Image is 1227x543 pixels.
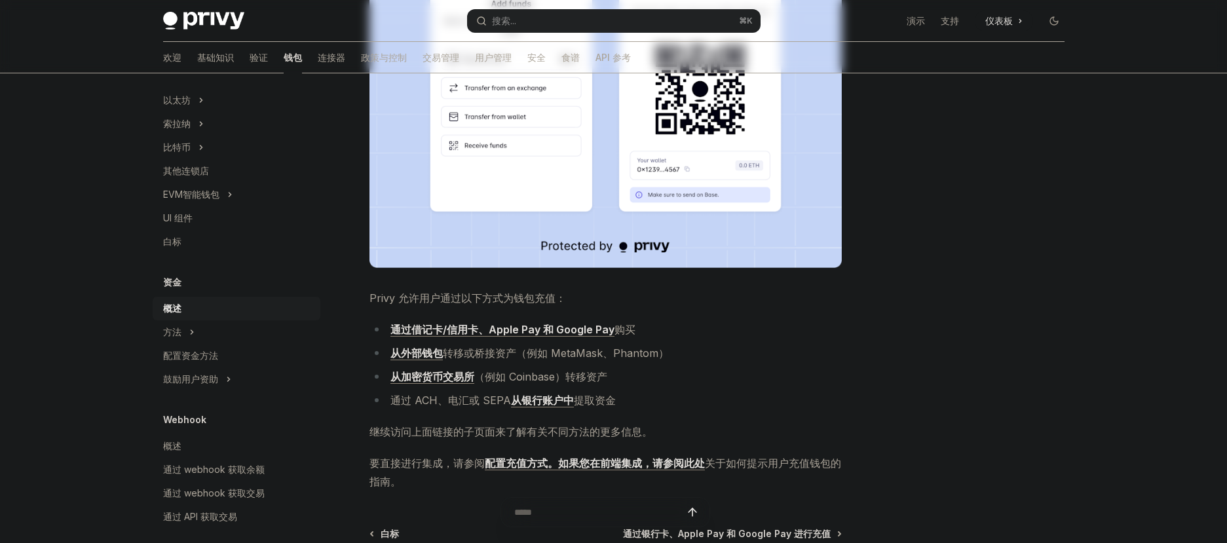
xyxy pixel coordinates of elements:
font: 通过借记卡/信用卡、Apple Pay 和 Google Pay [390,323,614,336]
font: 安全 [527,52,546,63]
font: 继续访问上面链接的子页面来了解有关不同方法的更多信息。 [369,425,652,438]
a: 安全 [527,42,546,73]
font: UI 组件 [163,212,193,223]
font: 转移资产 [565,370,607,383]
button: 搜索...⌘K [467,9,761,33]
a: 配置充值方式。如果您在前端集成，请参阅 [485,457,684,470]
font: （例如 MetaMask、Phantom） [516,346,669,360]
font: 交易管理 [423,52,459,63]
a: 基础知识 [197,42,234,73]
font: 转移或桥接资产 [443,346,516,360]
a: 概述 [153,434,320,458]
font: 搜索... [492,15,516,26]
font: 要直接进行集成，请参阅 [369,457,485,470]
font: 白标 [163,236,181,247]
font: 鼓励用户资助 [163,373,218,384]
a: API 参考 [595,42,631,73]
a: 通过 API 获取交易 [153,505,320,529]
font: ⌘ [739,16,747,26]
a: 通过借记卡/信用卡、Apple Pay 和 Google Pay [390,323,614,337]
font: 仪表板 [985,15,1013,26]
a: 钱包 [284,42,302,73]
a: 从银行账户中 [511,394,574,407]
a: 通过 webhook 获取余额 [153,458,320,481]
font: 其他连锁店 [163,165,209,176]
font: 概述 [163,303,181,314]
a: 通过 webhook 获取交易 [153,481,320,505]
font: 连接器 [318,52,345,63]
a: 食谱 [561,42,580,73]
font: K [747,16,753,26]
font: Webhook [163,414,206,425]
font: 提取资金 [574,394,616,407]
a: 验证 [250,42,268,73]
button: 发送消息 [683,503,702,521]
a: 用户管理 [475,42,512,73]
font: Privy 允许用户通过以下方式为钱包充值： [369,291,566,305]
a: 欢迎 [163,42,181,73]
font: 比特币 [163,141,191,153]
font: （例如 Coinbase） [474,370,565,383]
a: 连接器 [318,42,345,73]
font: 支持 [941,15,959,26]
a: 此处 [684,457,705,470]
font: 方法 [163,326,181,337]
font: 演示 [907,15,925,26]
img: 深色标志 [163,12,244,30]
font: 欢迎 [163,52,181,63]
font: API 参考 [595,52,631,63]
button: 切换暗模式 [1044,10,1065,31]
font: 以太坊 [163,94,191,105]
a: 配置资金方法 [153,344,320,367]
font: 资金 [163,276,181,288]
a: 仪表板 [975,10,1033,31]
a: 白标 [153,230,320,253]
a: 交易管理 [423,42,459,73]
font: 通过 webhook 获取余额 [163,464,265,475]
font: 用户管理 [475,52,512,63]
a: 从外部钱包 [390,346,443,360]
font: 索拉纳 [163,118,191,129]
a: 支持 [941,14,959,28]
font: EVM智能钱包 [163,189,219,200]
a: 其他连锁店 [153,159,320,183]
font: 配置资金方法 [163,350,218,361]
font: 通过 API 获取交易 [163,511,237,522]
font: 。 [390,475,401,488]
font: 食谱 [561,52,580,63]
font: 政策与控制 [361,52,407,63]
font: 从加密货币交易所 [390,370,474,383]
font: 通过 ACH、电汇或 SEPA [390,394,511,407]
font: 验证 [250,52,268,63]
a: 演示 [907,14,925,28]
a: 概述 [153,297,320,320]
font: 通过 webhook 获取交易 [163,487,265,498]
font: 基础知识 [197,52,234,63]
font: 购买 [614,323,635,336]
a: 政策与控制 [361,42,407,73]
a: 从加密货币交易所 [390,370,474,384]
font: 钱包 [284,52,302,63]
font: 概述 [163,440,181,451]
a: UI 组件 [153,206,320,230]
